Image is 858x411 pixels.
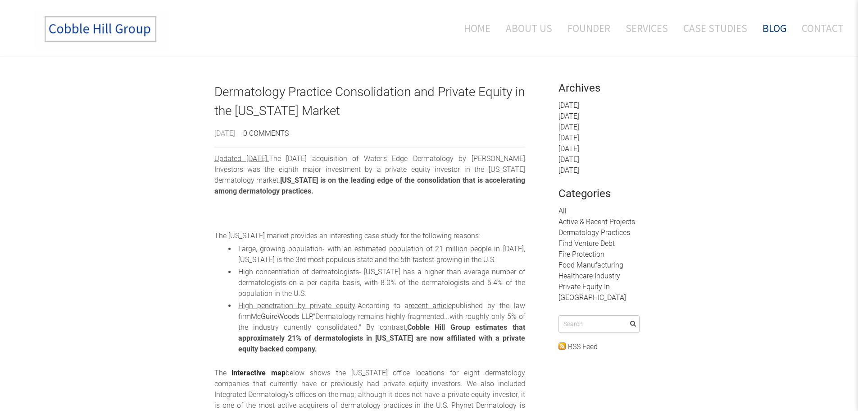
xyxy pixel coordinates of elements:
span: - with an estimated population of 21 million people in [DATE], [US_STATE] is the 3rd most populou... [238,245,525,264]
span: Search [630,321,636,327]
strong: Cobble Hill Group estimates that approximately 21% of dermatologists in [US_STATE] are now affili... [238,323,525,353]
input: Search [558,315,640,332]
img: The Cobble Hill Group LLC [34,9,169,49]
a: Dermatology Practice Consolidation and Private Equity in the [US_STATE] Market [214,83,525,120]
span: The [US_STATE] market provides an interesting case study for the following reasons: [214,231,480,240]
a: Private Equity In [GEOGRAPHIC_DATA] [558,282,626,302]
a: Find Venture Debt [558,239,615,248]
a: [DATE] [558,155,579,164]
u: High penetration by private equity [238,301,355,310]
a: [DATE] [558,123,579,131]
a: [DATE] [558,166,579,175]
div: The [DATE] acquisition of Water's Edge Dermatology by [PERSON_NAME] Investors was the eighth majo... [214,153,525,218]
span: - [US_STATE] has a higher than average number of dermatologists on a per capita basis, with 8.0% ... [238,268,525,298]
a: 0 Comments [243,129,289,138]
a: About Us [499,9,559,47]
a: RSS Feed [568,342,598,351]
a: McGuireWoods LLP, [251,312,313,321]
a: Founder [561,9,617,47]
span: - [238,301,358,310]
a: All [558,207,567,215]
a: Home [450,9,497,47]
u: High concentration of dermatologists [238,268,359,276]
span: [DATE] [214,130,235,139]
a: interactive map [232,369,286,377]
a: Case Studies [676,9,754,47]
u: Updated [DATE]. [214,154,269,163]
u: Large, growing population [238,245,322,253]
a: recent article [409,301,452,310]
a: [DATE] [558,144,579,153]
a: Services [619,9,675,47]
a: [DATE] [558,101,579,110]
a: [DATE] [558,112,579,120]
a: Active & Recent Projects [558,217,635,226]
a: Healthcare Industry [558,272,620,280]
h2: Categories [558,188,640,203]
a: [DATE] [558,134,579,142]
strong: [US_STATE] is on the leading edge of the consolidation that is accelerating among dermatology pra... [214,176,525,195]
a: Fire Protection [558,250,604,259]
a: Contact [795,9,844,47]
a: Blog [756,9,793,47]
a: Food Manufacturing [558,261,623,269]
img: bg_feed.gif [558,342,566,350]
h2: Archives [558,83,640,98]
a: Dermatology Practices [558,228,630,237]
li: According to a published by the law firm "Dermatology remains highly fragmented...with roughly on... [236,300,525,355]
